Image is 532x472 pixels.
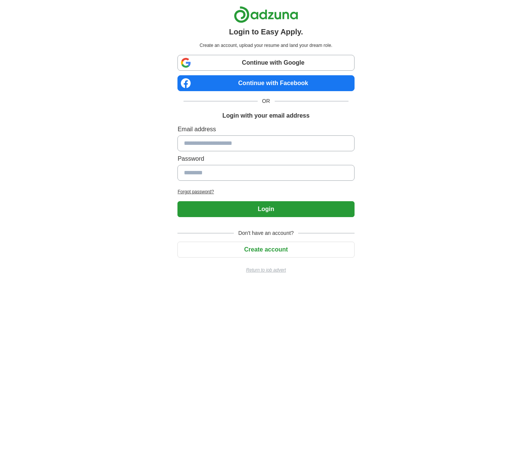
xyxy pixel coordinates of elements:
a: Continue with Google [177,55,354,71]
span: Don't have an account? [234,229,299,237]
p: Create an account, upload your resume and land your dream role. [179,42,353,49]
a: Create account [177,246,354,253]
img: Adzuna logo [234,6,298,23]
a: Return to job advert [177,267,354,273]
label: Password [177,154,354,163]
span: OR [258,97,275,105]
label: Email address [177,125,354,134]
button: Login [177,201,354,217]
button: Create account [177,242,354,258]
a: Forgot password? [177,188,354,195]
a: Continue with Facebook [177,75,354,91]
h1: Login with your email address [222,111,310,120]
h1: Login to Easy Apply. [229,26,303,37]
